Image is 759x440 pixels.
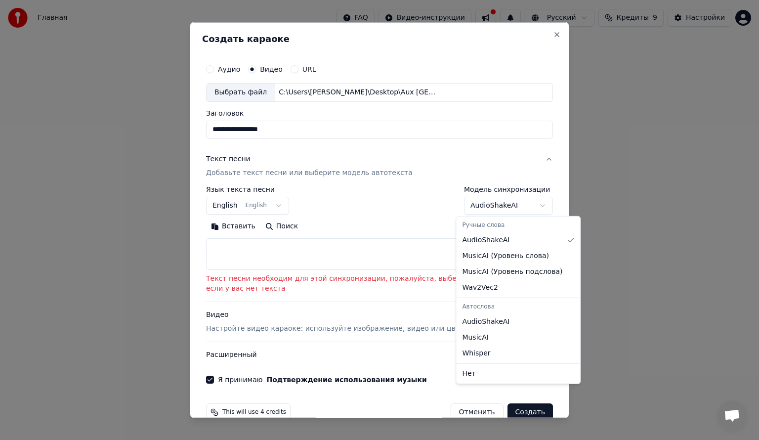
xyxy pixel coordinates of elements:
[462,369,475,379] span: Нет
[462,283,498,293] span: Wav2Vec2
[458,219,578,232] div: Ручные слова
[462,251,549,261] span: MusicAI ( Уровень слова )
[462,317,509,327] span: AudioShakeAI
[462,235,509,245] span: AudioShakeAI
[462,349,490,358] span: Whisper
[458,300,578,314] div: Автослова
[462,333,489,343] span: MusicAI
[462,267,562,277] span: MusicAI ( Уровень подслова )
